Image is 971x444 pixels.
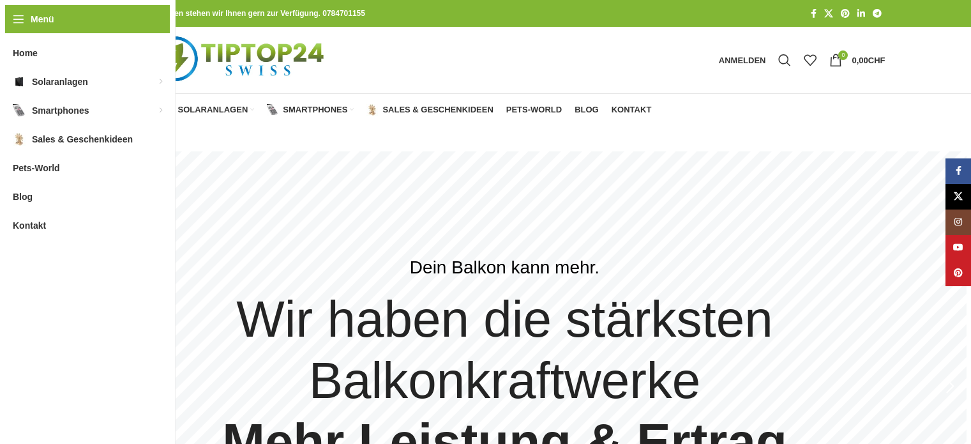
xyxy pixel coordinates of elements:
[823,47,891,73] a: 0 0,00CHF
[575,97,599,123] a: Blog
[267,97,354,123] a: Smartphones
[32,99,89,122] span: Smartphones
[32,128,133,151] span: Sales & Geschenkideen
[13,157,60,180] span: Pets-World
[267,104,278,116] img: Smartphones
[852,56,885,65] bdi: 0,00
[945,158,971,184] a: Facebook Social Link
[945,210,971,235] a: Instagram Social Link
[32,70,88,93] span: Solaranlagen
[719,56,766,65] span: Anmelden
[772,47,797,73] a: Suche
[366,97,493,123] a: Sales & Geschenkideen
[13,214,46,237] span: Kontakt
[283,105,347,115] span: Smartphones
[945,235,971,261] a: YouTube Social Link
[575,105,599,115] span: Blog
[854,5,869,22] a: LinkedIn Social Link
[612,105,652,115] span: Kontakt
[837,5,854,22] a: Pinterest Social Link
[820,5,837,22] a: X Social Link
[506,105,562,115] span: Pets-World
[868,56,885,65] span: CHF
[124,54,356,65] a: Logo der Website
[797,47,823,73] div: Meine Wunschliste
[13,75,26,88] img: Solaranlagen
[118,97,658,123] div: Hauptnavigation
[162,97,255,123] a: Solaranlagen
[13,104,26,117] img: Smartphones
[13,42,38,65] span: Home
[366,104,378,116] img: Sales & Geschenkideen
[869,5,885,22] a: Telegram Social Link
[31,12,54,26] span: Menü
[410,254,599,282] div: Dein Balkon kann mehr.
[807,5,820,22] a: Facebook Social Link
[124,9,365,18] strong: Bei allen Fragen stehen wir Ihnen gern zur Verfügung. 0784701155
[945,261,971,286] a: Pinterest Social Link
[712,47,772,73] a: Anmelden
[945,184,971,210] a: X Social Link
[124,27,356,93] img: Tiptop24 Nachhaltige & Faire Produkte
[13,133,26,146] img: Sales & Geschenkideen
[382,105,493,115] span: Sales & Geschenkideen
[13,185,33,208] span: Blog
[506,97,562,123] a: Pets-World
[935,371,967,402] div: Next slide
[612,97,652,123] a: Kontakt
[838,50,848,60] span: 0
[178,105,248,115] span: Solaranlagen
